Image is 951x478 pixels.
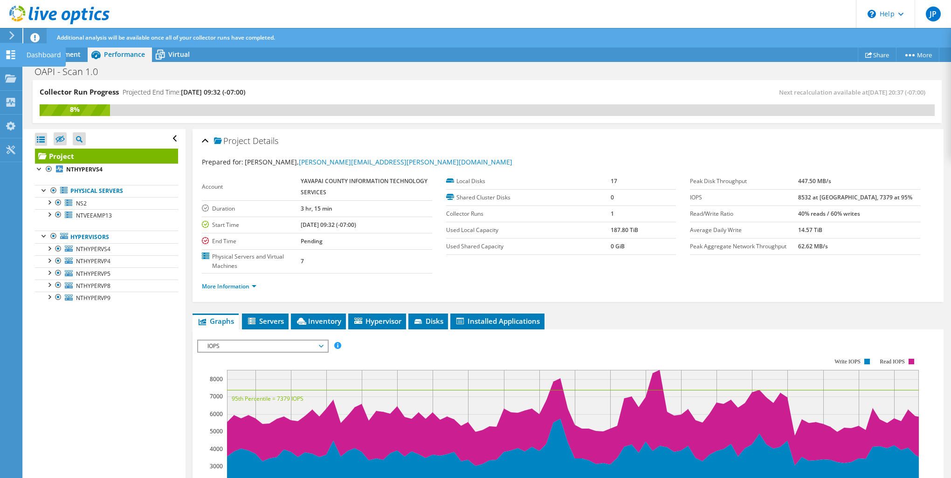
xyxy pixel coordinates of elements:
[181,88,245,96] span: [DATE] 09:32 (-07:00)
[76,257,110,265] span: NTHYPERVP4
[690,225,798,235] label: Average Daily Write
[210,410,223,418] text: 6000
[834,358,861,365] text: Write IOPS
[446,209,611,219] label: Collector Runs
[22,43,66,67] div: Dashboard
[299,157,512,166] a: [PERSON_NAME][EMAIL_ADDRESS][PERSON_NAME][DOMAIN_NAME]
[690,177,798,186] label: Peak Disk Throughput
[197,316,234,326] span: Graphs
[858,48,896,62] a: Share
[35,209,178,221] a: NTVEEAMP13
[214,137,250,146] span: Project
[611,242,625,250] b: 0 GiB
[798,242,828,250] b: 62.62 MB/s
[296,316,341,326] span: Inventory
[76,199,87,207] span: NS2
[202,237,301,246] label: End Time
[301,205,332,212] b: 3 hr, 15 min
[202,157,243,166] label: Prepared for:
[210,392,223,400] text: 7000
[35,164,178,176] a: NTHYPERVS4
[413,316,443,326] span: Disks
[202,204,301,213] label: Duration
[202,182,301,191] label: Account
[611,210,614,218] b: 1
[611,177,617,185] b: 17
[253,135,278,146] span: Details
[690,209,798,219] label: Read/Write Ratio
[690,193,798,202] label: IOPS
[35,231,178,243] a: Hypervisors
[76,282,110,290] span: NTHYPERVP8
[926,7,941,21] span: JP
[202,282,256,290] a: More Information
[35,292,178,304] a: NTHYPERVP9
[446,225,611,235] label: Used Local Capacity
[35,197,178,209] a: NS2
[896,48,939,62] a: More
[301,257,304,265] b: 7
[611,226,638,234] b: 187.80 TiB
[35,149,178,164] a: Project
[210,427,223,435] text: 5000
[104,50,145,59] span: Performance
[798,226,822,234] b: 14.57 TiB
[353,316,401,326] span: Hypervisor
[76,294,110,302] span: NTHYPERVP9
[446,193,611,202] label: Shared Cluster Disks
[35,243,178,255] a: NTHYPERVS4
[35,255,178,267] a: NTHYPERVP4
[35,185,178,197] a: Physical Servers
[245,157,512,166] span: [PERSON_NAME],
[446,177,611,186] label: Local Disks
[301,221,356,229] b: [DATE] 09:32 (-07:00)
[168,50,190,59] span: Virtual
[455,316,540,326] span: Installed Applications
[202,220,301,230] label: Start Time
[202,252,301,271] label: Physical Servers and Virtual Machines
[76,245,110,253] span: NTHYPERVS4
[446,242,611,251] label: Used Shared Capacity
[35,280,178,292] a: NTHYPERVP8
[868,10,876,18] svg: \n
[798,177,831,185] b: 447.50 MB/s
[798,193,912,201] b: 8532 at [GEOGRAPHIC_DATA], 7379 at 95%
[76,270,110,278] span: NTHYPERVP5
[30,67,112,77] h1: OAPI - Scan 1.0
[611,193,614,201] b: 0
[40,104,110,115] div: 8%
[880,358,905,365] text: Read IOPS
[35,267,178,280] a: NTHYPERVP5
[57,34,275,41] span: Additional analysis will be available once all of your collector runs have completed.
[798,210,860,218] b: 40% reads / 60% writes
[301,237,323,245] b: Pending
[301,177,427,196] b: YAVAPAI COUNTY INFORMATION TECHNOLOGY SERVICES
[66,165,103,173] b: NTHYPERVS4
[779,88,930,96] span: Next recalculation available at
[76,212,112,219] span: NTVEEAMP13
[210,462,223,470] text: 3000
[247,316,284,326] span: Servers
[210,445,223,453] text: 4000
[123,87,245,97] h4: Projected End Time:
[203,341,323,352] span: IOPS
[232,395,303,403] text: 95th Percentile = 7379 IOPS
[868,88,925,96] span: [DATE] 20:37 (-07:00)
[210,375,223,383] text: 8000
[690,242,798,251] label: Peak Aggregate Network Throughput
